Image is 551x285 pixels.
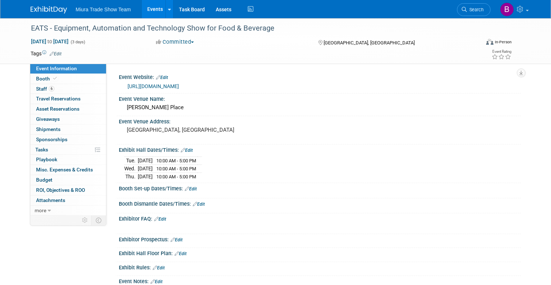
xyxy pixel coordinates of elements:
a: Edit [153,265,165,270]
pre: [GEOGRAPHIC_DATA], [GEOGRAPHIC_DATA] [127,127,278,133]
span: Shipments [36,126,60,132]
a: Edit [154,217,166,222]
a: Edit [185,186,197,191]
div: Event Format [441,38,512,49]
span: (3 days) [70,40,85,44]
i: Booth reservation complete [53,76,57,80]
span: Miura Trade Show Team [76,7,131,12]
a: Shipments [30,124,106,134]
span: Asset Reservations [36,106,79,112]
a: Asset Reservations [30,104,106,114]
a: Sponsorships [30,135,106,145]
span: 10:00 AM - 5:00 PM [156,174,196,179]
a: ROI, Objectives & ROO [30,185,106,195]
a: Search [457,3,491,16]
td: [DATE] [138,173,153,180]
span: ROI, Objectives & ROO [36,187,85,193]
a: Giveaways [30,114,106,124]
a: [URL][DOMAIN_NAME] [128,83,179,89]
a: Travel Reservations [30,94,106,104]
span: to [46,39,53,44]
span: 6 [49,86,54,91]
td: Personalize Event Tab Strip [79,215,91,225]
a: Edit [171,237,183,242]
span: Sponsorships [36,136,67,142]
span: more [35,207,46,213]
td: Toggle Event Tabs [91,215,106,225]
span: Budget [36,177,52,183]
span: Booth [36,76,58,82]
a: Edit [151,279,163,284]
span: Search [467,7,484,12]
td: Thu. [124,173,138,180]
div: Exhibit Rules: [119,262,521,272]
span: Misc. Expenses & Credits [36,167,93,173]
a: more [30,206,106,215]
td: Tue. [124,157,138,165]
span: [GEOGRAPHIC_DATA], [GEOGRAPHIC_DATA] [324,40,415,45]
div: Event Venue Name: [119,94,521,103]
span: Travel Reservations [36,96,81,102]
div: [PERSON_NAME] Place [124,102,515,113]
img: ExhibitDay [31,6,67,13]
span: Giveaways [36,116,60,122]
a: Attachments [30,195,106,205]
img: Brittany Jordan [500,3,514,16]
div: Event Website: [119,72,521,81]
div: Exhibitor Prospectus: [119,234,521,244]
a: Playbook [30,155,106,165]
span: Event Information [36,66,77,71]
span: Playbook [36,157,57,162]
td: [DATE] [138,165,153,173]
span: Attachments [36,197,65,203]
a: Edit [193,202,205,207]
img: Format-Inperson.png [486,39,493,45]
span: Tasks [35,147,48,153]
button: Committed [153,38,197,46]
span: Staff [36,86,54,92]
div: Booth Set-up Dates/Times: [119,183,521,193]
span: [DATE] [DATE] [31,38,69,45]
td: Wed. [124,165,138,173]
a: Tasks [30,145,106,155]
td: [DATE] [138,157,153,165]
div: Event Venue Address: [119,116,521,125]
div: Booth Dismantle Dates/Times: [119,198,521,208]
a: Misc. Expenses & Credits [30,165,106,175]
a: Staff6 [30,84,106,94]
a: Edit [156,75,168,80]
a: Edit [175,251,187,256]
a: Budget [30,175,106,185]
a: Booth [30,74,106,84]
td: Tags [31,50,62,57]
div: In-Person [495,39,512,45]
span: 10:00 AM - 5:00 PM [156,158,196,163]
a: Edit [181,148,193,153]
a: Edit [50,51,62,56]
span: 10:00 AM - 5:00 PM [156,166,196,171]
div: Event Rating [492,50,511,54]
div: Exhibit Hall Dates/Times: [119,145,521,154]
a: Event Information [30,64,106,74]
div: Exhibit Hall Floor Plan: [119,248,521,257]
div: EATS - Equipment, Automation and Technology Show for Food & Beverage [28,22,471,35]
div: Exhibitor FAQ: [119,213,521,223]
